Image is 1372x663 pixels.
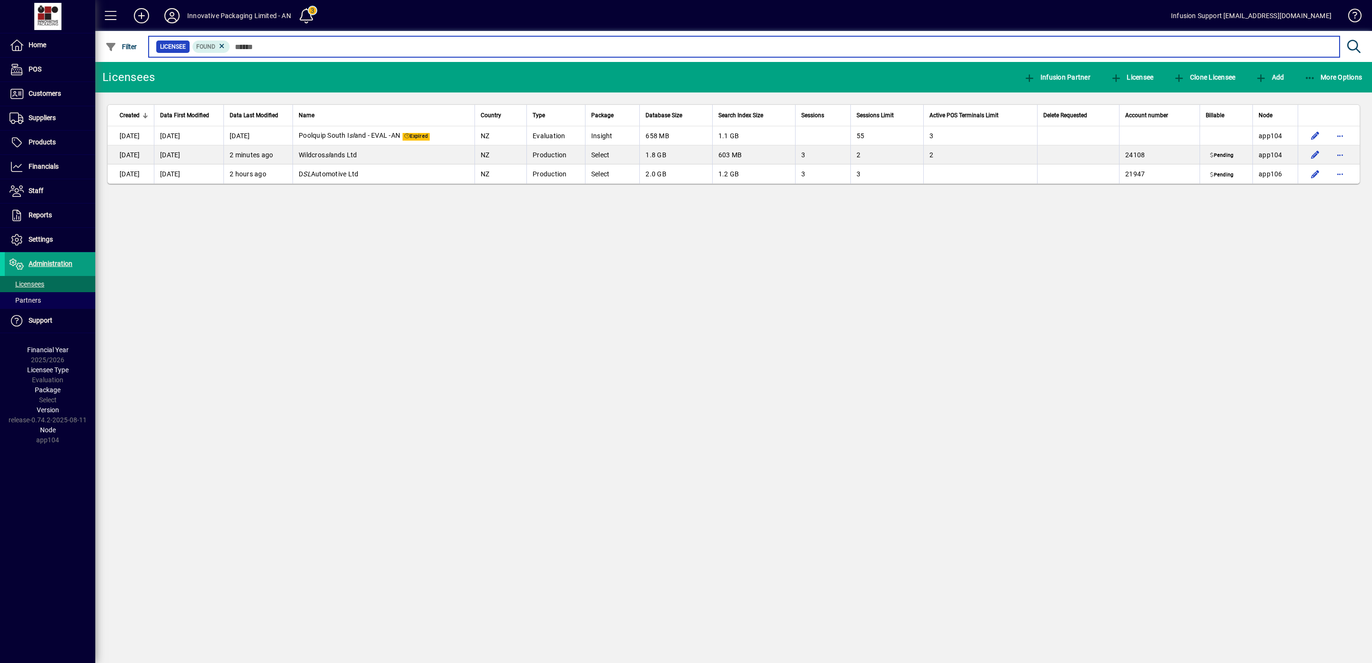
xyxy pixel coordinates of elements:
[526,126,585,145] td: Evaluation
[27,346,69,354] span: Financial Year
[29,163,59,170] span: Financials
[474,164,526,184] td: NZ
[5,155,95,179] a: Financials
[187,8,291,23] div: Innovative Packaging Limited - AN
[718,110,763,121] span: Search Index Size
[5,58,95,82] a: POS
[1255,73,1284,81] span: Add
[1259,110,1272,121] span: Node
[591,110,634,121] div: Package
[108,145,154,164] td: [DATE]
[103,38,140,55] button: Filter
[801,110,824,121] span: Sessions
[154,164,223,184] td: [DATE]
[5,131,95,154] a: Products
[1208,171,1235,179] span: Pending
[795,145,850,164] td: 3
[712,145,795,164] td: 603 MB
[857,110,894,121] span: Sessions Limit
[120,110,148,121] div: Created
[1043,110,1087,121] span: Delete Requested
[1308,147,1323,163] button: Edit
[299,110,314,121] span: Name
[29,114,56,122] span: Suppliers
[403,133,430,141] span: Expired
[196,43,215,50] span: Found
[5,309,95,333] a: Support
[299,132,400,139] span: Poolquip South I and - EVAL -AN
[29,138,56,146] span: Products
[160,110,209,121] span: Data First Modified
[105,43,137,51] span: Filter
[526,164,585,184] td: Production
[526,145,585,164] td: Production
[1308,128,1323,143] button: Edit
[923,126,1037,145] td: 3
[1108,69,1156,86] button: Licensee
[1206,110,1247,121] div: Billable
[481,110,521,121] div: Country
[712,126,795,145] td: 1.1 GB
[923,145,1037,164] td: 2
[29,65,41,73] span: POS
[481,110,501,121] span: Country
[102,70,155,85] div: Licensees
[37,406,59,414] span: Version
[29,41,46,49] span: Home
[29,211,52,219] span: Reports
[1341,2,1360,33] a: Knowledge Base
[795,164,850,184] td: 3
[10,280,44,288] span: Licensees
[1259,132,1282,140] span: app104.prod.infusionbusinesssoftware.com
[718,110,789,121] div: Search Index Size
[223,164,293,184] td: 2 hours ago
[157,7,187,24] button: Profile
[5,179,95,203] a: Staff
[1171,8,1332,23] div: Infusion Support [EMAIL_ADDRESS][DOMAIN_NAME]
[474,126,526,145] td: NZ
[639,145,712,164] td: 1.8 GB
[349,132,354,139] em: sl
[154,145,223,164] td: [DATE]
[712,164,795,184] td: 1.2 GB
[1206,110,1224,121] span: Billable
[299,151,357,159] span: Wildcros ands Ltd
[299,110,469,121] div: Name
[646,110,682,121] span: Database Size
[1259,151,1282,159] span: app104.prod.infusionbusinesssoftware.com
[303,170,311,178] em: SL
[1021,69,1093,86] button: Infusion Partner
[1332,147,1348,163] button: More options
[533,110,545,121] span: Type
[1308,166,1323,182] button: Edit
[1173,73,1235,81] span: Clone Licensee
[108,126,154,145] td: [DATE]
[108,164,154,184] td: [DATE]
[585,145,639,164] td: Select
[474,145,526,164] td: NZ
[1208,152,1235,160] span: Pending
[850,164,924,184] td: 3
[533,110,579,121] div: Type
[29,260,72,267] span: Administration
[230,110,287,121] div: Data Last Modified
[639,164,712,184] td: 2.0 GB
[325,151,330,159] em: sl
[35,386,61,394] span: Package
[1259,170,1282,178] span: app106.prod.infusionbusinesssoftware.com
[29,90,61,97] span: Customers
[5,33,95,57] a: Home
[1259,110,1292,121] div: Node
[1125,110,1168,121] span: Account number
[1304,73,1362,81] span: More Options
[646,110,706,121] div: Database Size
[850,126,924,145] td: 55
[801,110,845,121] div: Sessions
[585,126,639,145] td: Insight
[1332,128,1348,143] button: More options
[1171,69,1238,86] button: Clone Licensee
[160,110,218,121] div: Data First Modified
[27,366,69,374] span: Licensee Type
[1119,145,1200,164] td: 24108
[1332,166,1348,182] button: More options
